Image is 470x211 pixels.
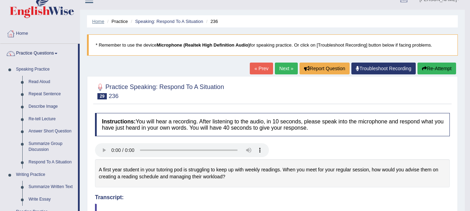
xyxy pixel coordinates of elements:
[25,88,78,100] a: Repeat Sentence
[97,93,107,99] span: 29
[25,181,78,193] a: Summarize Written Text
[351,63,416,74] a: Troubleshoot Recording
[205,18,218,25] li: 236
[13,169,78,181] a: Writing Practice
[275,63,298,74] a: Next »
[0,24,80,41] a: Home
[105,18,128,25] li: Practice
[87,34,458,56] blockquote: * Remember to use the device for speaking practice. Or click on [Troubleshoot Recording] button b...
[25,100,78,113] a: Describe Image
[417,63,456,74] button: Re-Attempt
[25,138,78,156] a: Summarize Group Discussion
[25,76,78,88] a: Read Aloud
[102,119,136,124] b: Instructions:
[250,63,273,74] a: « Prev
[95,113,450,136] h4: You will hear a recording. After listening to the audio, in 10 seconds, please speak into the mic...
[25,156,78,169] a: Respond To A Situation
[95,159,450,187] div: A first year student in your tutoring pod is struggling to keep up with weekly readings. When you...
[13,63,78,76] a: Speaking Practice
[25,193,78,206] a: Write Essay
[95,82,224,99] h2: Practice Speaking: Respond To A Situation
[25,125,78,138] a: Answer Short Question
[92,19,104,24] a: Home
[0,44,78,61] a: Practice Questions
[25,113,78,125] a: Re-tell Lecture
[135,19,203,24] a: Speaking: Respond To A Situation
[300,63,350,74] button: Report Question
[109,93,118,99] small: 236
[157,42,250,48] b: Microphone (Realtek High Definition Audio)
